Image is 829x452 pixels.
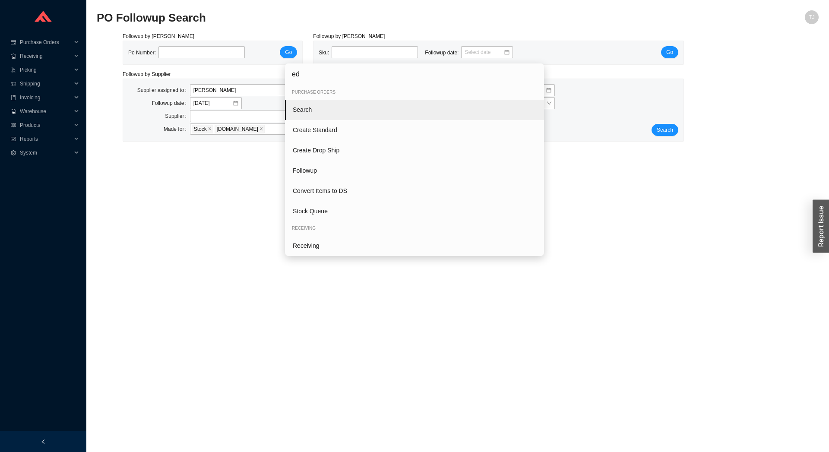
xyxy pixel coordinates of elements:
[293,146,339,153] span: Create Drop Ship
[293,187,347,194] span: Convert Items to DS
[285,85,544,99] div: Purchase Orders
[293,106,312,113] span: Search
[293,242,319,249] span: Receiving
[285,221,544,235] div: Receiving
[293,207,328,214] span: Stock Queue
[285,63,544,85] input: Type a command or search…
[293,167,317,174] span: Followup
[293,126,337,133] span: Create Standard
